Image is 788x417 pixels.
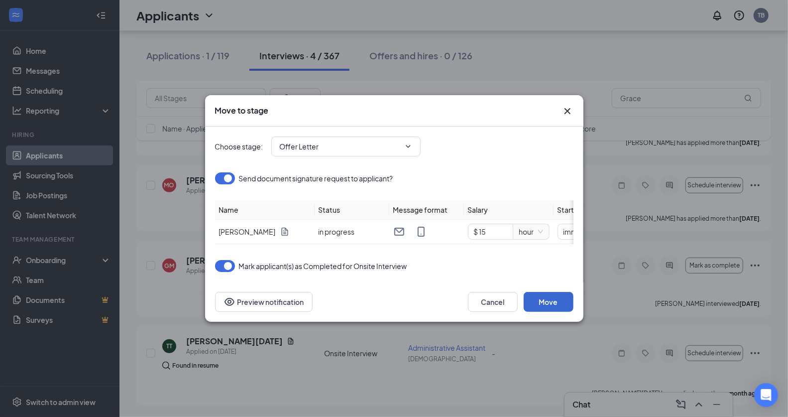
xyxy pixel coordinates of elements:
[219,226,276,237] span: [PERSON_NAME]
[389,200,464,220] th: Message format
[224,296,235,308] svg: Eye
[464,200,554,220] th: Salary
[415,226,427,238] svg: MobileSms
[280,227,290,237] svg: Document
[215,292,313,312] button: Preview notificationEye
[239,172,393,184] span: Send document signature request to applicant?
[468,292,518,312] button: Cancel
[315,200,389,220] th: Status
[562,105,573,117] svg: Cross
[215,141,263,152] span: Choose stage :
[215,105,269,116] h3: Move to stage
[519,224,543,239] span: hour
[563,224,621,239] span: immediately
[215,200,315,220] th: Name
[404,142,412,150] svg: ChevronDown
[562,105,573,117] button: Close
[524,292,573,312] button: Move
[754,383,778,407] div: Open Intercom Messenger
[239,260,407,272] span: Mark applicant(s) as Completed for Onsite Interview
[554,200,703,220] th: Start date
[315,220,389,244] td: in progress
[393,226,405,238] svg: Email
